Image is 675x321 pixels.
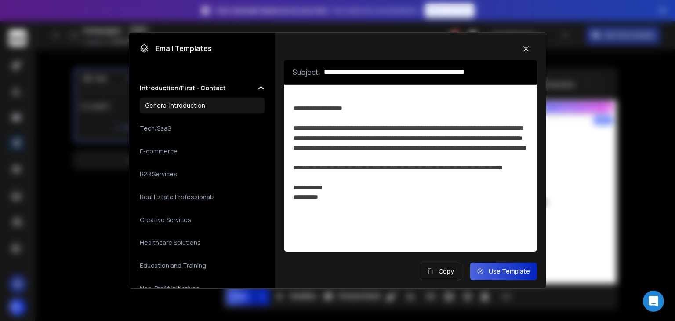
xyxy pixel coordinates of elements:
h3: Tech/SaaS [140,124,171,133]
h3: Healthcare Solutions [140,238,201,247]
button: Use Template [470,263,537,280]
h3: Creative Services [140,215,191,224]
div: Open Intercom Messenger [643,291,664,312]
h3: Non-Profit Initiatives [140,284,200,293]
h1: Email Templates [140,43,212,54]
button: Introduction/First - Contact [140,84,265,92]
h3: E-commerce [140,147,178,156]
h3: Education and Training [140,261,206,270]
h3: General Introduction [145,101,205,110]
h3: Real Estate Professionals [140,193,215,201]
h3: B2B Services [140,170,177,179]
p: Subject: [293,67,320,77]
button: Copy [420,263,461,280]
